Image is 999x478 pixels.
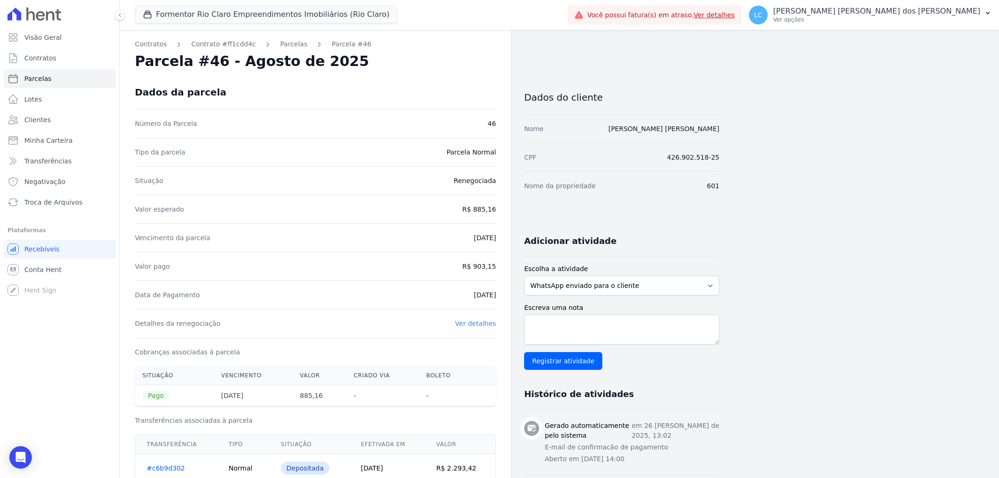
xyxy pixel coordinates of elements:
div: Open Intercom Messenger [9,446,32,469]
a: Minha Carteira [4,131,116,150]
a: Ver detalhes [455,320,496,327]
dd: Renegociada [454,176,496,185]
h3: Transferências associadas à parcela [135,416,496,425]
th: Valor [425,435,496,454]
dd: [DATE] [474,233,496,243]
dd: [DATE] [474,290,496,300]
dt: Número da Parcela [135,119,197,128]
dt: Nome da propriedade [524,181,596,191]
span: Clientes [24,115,51,125]
th: Transferência [135,435,218,454]
dt: Cobranças associadas à parcela [135,347,240,357]
span: Lotes [24,95,42,104]
dt: CPF [524,153,536,162]
dd: R$ 903,15 [462,262,496,271]
span: Recebíveis [24,244,59,254]
dd: 426.902.518-25 [667,153,719,162]
a: Ver detalhes [694,11,735,19]
span: Negativação [24,177,66,186]
a: [PERSON_NAME] [PERSON_NAME] [608,125,719,132]
h3: Adicionar atividade [524,235,616,247]
div: Depositada [281,462,330,475]
a: Recebíveis [4,240,116,258]
p: [PERSON_NAME] [PERSON_NAME] dos [PERSON_NAME] [773,7,980,16]
a: Transferências [4,152,116,170]
div: Dados da parcela [135,87,226,98]
h3: Dados do cliente [524,92,719,103]
a: Troca de Arquivos [4,193,116,212]
a: Parcelas [4,69,116,88]
th: Tipo [217,435,269,454]
span: Parcelas [24,74,52,83]
p: em 26 [PERSON_NAME] de 2025, 13:02 [632,421,719,441]
span: Contratos [24,53,56,63]
dd: 46 [488,119,496,128]
span: Transferências [24,156,72,166]
p: Ver opções [773,16,980,23]
th: Boleto [419,366,475,385]
dd: 601 [707,181,719,191]
a: Visão Geral [4,28,116,47]
a: #c6b9d302 [147,464,185,472]
a: Contratos [135,39,167,49]
p: E-mail de confirmacão de pagamento [545,442,719,452]
a: Contratos [4,49,116,67]
th: Vencimento [214,366,292,385]
dt: Situação [135,176,163,185]
th: - [346,385,419,406]
span: LC [754,12,762,18]
th: Valor [292,366,346,385]
button: Formentor Rio Claro Empreendimentos Imobiliários (Rio Claro) [135,6,398,23]
dd: R$ 885,16 [462,205,496,214]
th: Efetivada em [349,435,425,454]
span: Conta Hent [24,265,61,274]
input: Registrar atividade [524,352,602,370]
a: Negativação [4,172,116,191]
label: Escreva uma nota [524,303,719,313]
th: Situação [270,435,350,454]
span: Visão Geral [24,33,62,42]
nav: Breadcrumb [135,39,496,49]
a: Parcelas [280,39,307,49]
a: Conta Hent [4,260,116,279]
dt: Data de Pagamento [135,290,200,300]
p: Aberto em [DATE] 14:00 [545,454,719,464]
h3: Gerado automaticamente pelo sistema [545,421,632,441]
label: Escolha a atividade [524,264,719,274]
th: [DATE] [214,385,292,406]
span: Você possui fatura(s) em atraso. [587,10,735,20]
div: Plataformas [7,225,112,236]
dt: Detalhes da renegociação [135,319,221,328]
a: Clientes [4,110,116,129]
a: Lotes [4,90,116,109]
th: Criado via [346,366,419,385]
dt: Vencimento da parcela [135,233,210,243]
dt: Tipo da parcela [135,147,185,157]
a: Contrato #ff1cdd4c [191,39,256,49]
th: 885,16 [292,385,346,406]
span: Troca de Arquivos [24,198,82,207]
dt: Valor pago [135,262,170,271]
dt: Valor esperado [135,205,184,214]
a: Parcela #46 [332,39,371,49]
dd: Parcela Normal [446,147,496,157]
button: LC [PERSON_NAME] [PERSON_NAME] dos [PERSON_NAME] Ver opções [741,2,999,28]
span: Pago [142,391,170,400]
h3: Histórico de atividades [524,389,634,400]
span: Minha Carteira [24,136,73,145]
h2: Parcela #46 - Agosto de 2025 [135,53,369,70]
dt: Nome [524,124,543,133]
th: - [419,385,475,406]
th: Situação [135,366,214,385]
